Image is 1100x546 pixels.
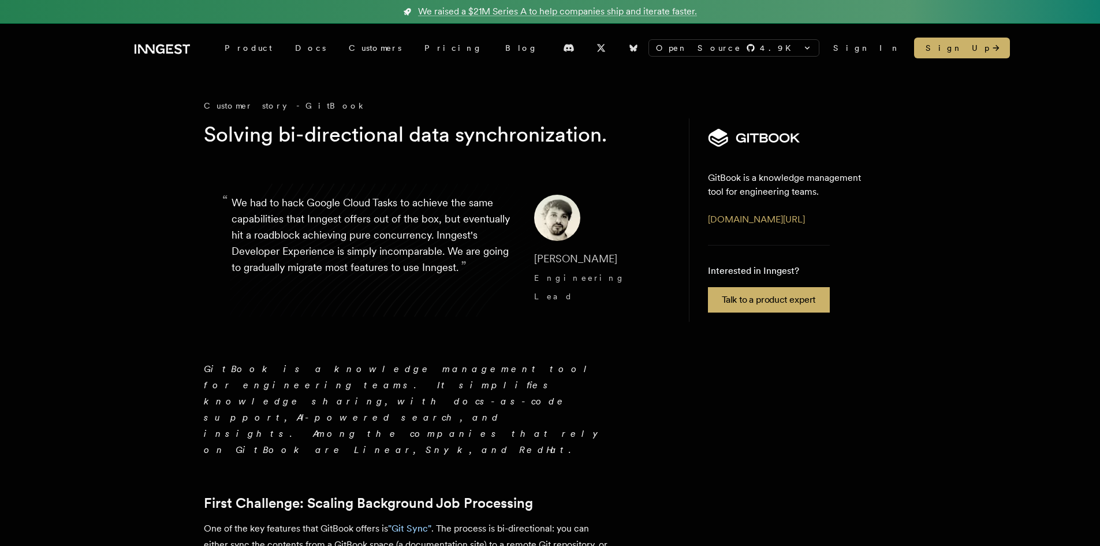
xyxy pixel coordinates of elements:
[204,363,606,455] em: GitBook is a knowledge management tool for engineering teams. It simplifies knowledge sharing, wi...
[284,38,337,58] a: Docs
[708,214,805,225] a: [DOMAIN_NAME][URL]
[914,38,1010,58] a: Sign Up
[418,5,697,18] span: We raised a $21M Series A to help companies ship and iterate faster.
[534,195,580,241] img: Image of Johan Preynat
[461,258,467,274] span: ”
[204,100,666,112] div: Customer story - GitBook
[760,42,798,54] span: 4.9 K
[656,42,741,54] span: Open Source
[621,39,646,57] a: Bluesky
[588,39,614,57] a: X
[204,495,533,511] a: First Challenge: Scaling Background Job Processing
[232,195,516,306] p: We had to hack Google Cloud Tasks to achieve the same capabilities that Inngest offers out of the...
[413,38,494,58] a: Pricing
[708,287,830,313] a: Talk to a product expert
[337,38,413,58] a: Customers
[833,42,900,54] a: Sign In
[708,264,830,278] p: Interested in Inngest?
[708,171,878,199] p: GitBook is a knowledge management tool for engineering teams.
[388,523,431,534] a: "Git Sync"
[534,252,617,265] span: [PERSON_NAME]
[556,39,581,57] a: Discord
[204,121,647,148] h1: Solving bi-directional data synchronization.
[534,273,625,301] span: Engineering Lead
[494,38,549,58] a: Blog
[708,128,800,148] img: GitBook's logo
[213,38,284,58] div: Product
[222,197,228,204] span: “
